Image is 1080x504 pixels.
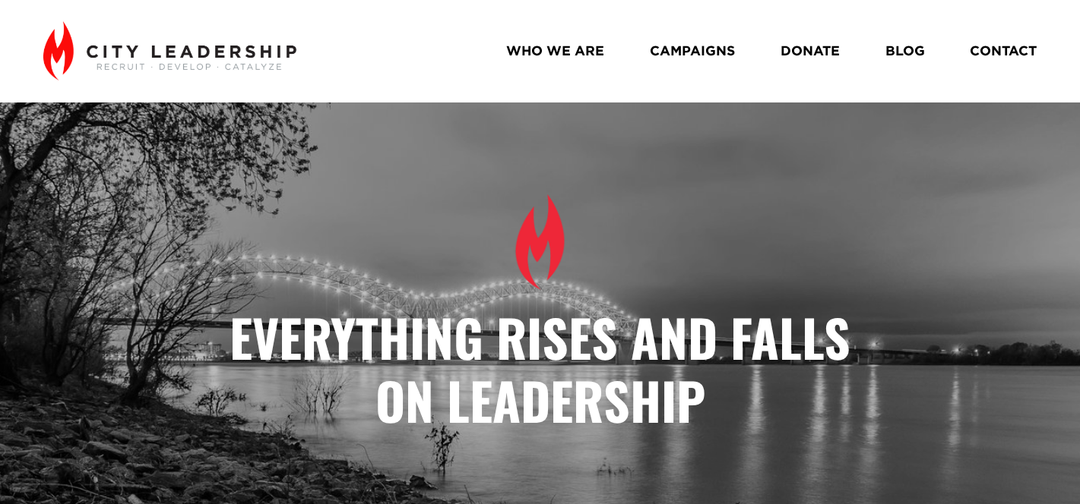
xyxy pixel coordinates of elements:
strong: Everything Rises and Falls on Leadership [230,299,863,437]
a: DONATE [781,38,840,65]
a: BLOG [885,38,925,65]
a: WHO WE ARE [506,38,604,65]
a: CONTACT [970,38,1037,65]
a: CAMPAIGNS [650,38,735,65]
img: City Leadership - Recruit. Develop. Catalyze. [43,21,296,80]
